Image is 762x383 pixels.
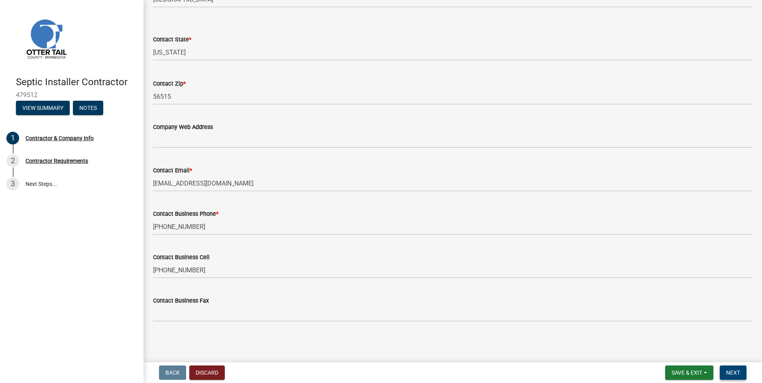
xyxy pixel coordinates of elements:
span: Next [726,369,740,376]
wm-modal-confirm: Summary [16,105,70,111]
button: Notes [73,101,103,115]
label: Contact Zip [153,81,186,87]
button: Save & Exit [665,365,713,380]
label: Contact Email [153,168,192,174]
div: 3 [6,178,19,190]
span: Save & Exit [672,369,702,376]
div: Contractor Requirements [26,158,88,164]
button: View Summary [16,101,70,115]
span: Back [165,369,180,376]
label: Contact Business Phone [153,211,218,217]
button: Discard [189,365,225,380]
label: Contact Business Cell [153,255,210,260]
img: Otter Tail County, Minnesota [16,8,76,68]
div: 2 [6,154,19,167]
button: Back [159,365,186,380]
button: Next [720,365,746,380]
label: Contact State [153,37,191,43]
label: Contact Business Fax [153,298,209,304]
h4: Septic Installer Contractor [16,76,137,88]
div: Contractor & Company Info [26,135,94,141]
span: 479512 [16,91,128,99]
wm-modal-confirm: Notes [73,105,103,111]
label: Company Web Address [153,125,213,130]
div: 1 [6,132,19,145]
